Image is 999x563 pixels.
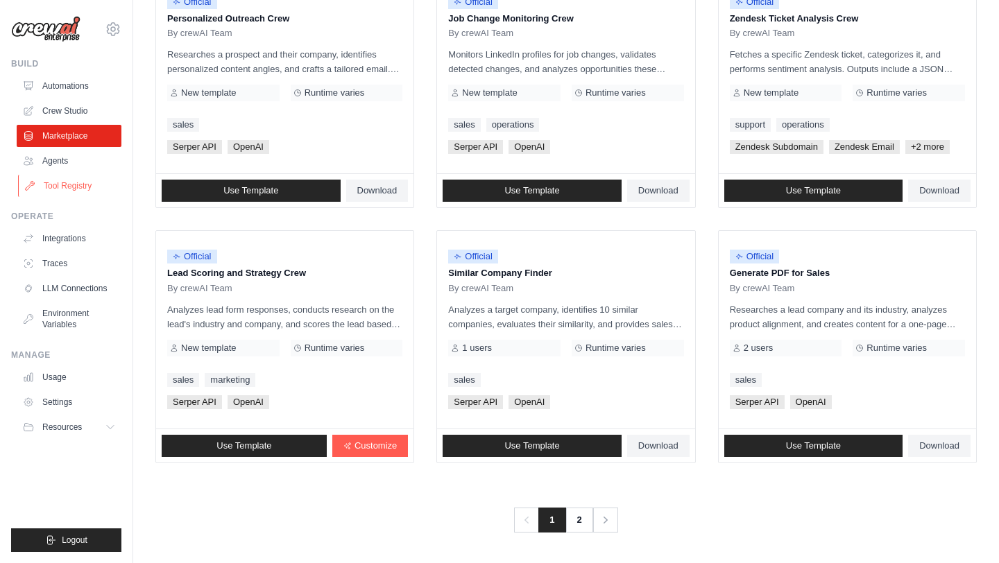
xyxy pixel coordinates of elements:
[744,343,774,354] span: 2 users
[17,277,121,300] a: LLM Connections
[866,343,927,354] span: Runtime varies
[18,175,123,197] a: Tool Registry
[357,185,398,196] span: Download
[167,47,402,76] p: Researches a prospect and their company, identifies personalized content angles, and crafts a tai...
[448,373,480,387] a: sales
[448,12,683,26] p: Job Change Monitoring Crew
[586,87,646,98] span: Runtime varies
[919,185,959,196] span: Download
[730,250,780,263] span: Official
[638,440,678,451] span: Download
[565,508,593,532] a: 2
[17,391,121,413] a: Settings
[514,508,617,532] nav: Pagination
[346,180,409,202] a: Download
[730,395,785,409] span: Serper API
[776,118,830,132] a: operations
[167,283,232,294] span: By crewAI Team
[730,47,965,76] p: Fetches a specific Zendesk ticket, categorizes it, and performs sentiment analysis. Outputs inclu...
[17,302,121,336] a: Environment Variables
[627,435,690,457] a: Download
[228,140,269,154] span: OpenAI
[462,87,517,98] span: New template
[17,100,121,122] a: Crew Studio
[744,87,799,98] span: New template
[17,75,121,97] a: Automations
[17,125,121,147] a: Marketplace
[730,28,795,39] span: By crewAI Team
[62,535,87,546] span: Logout
[181,343,236,354] span: New template
[509,395,550,409] span: OpenAI
[730,266,965,280] p: Generate PDF for Sales
[786,440,841,451] span: Use Template
[730,302,965,331] p: Researches a lead company and its industry, analyzes product alignment, and creates content for a...
[11,16,80,42] img: Logo
[167,118,199,132] a: sales
[216,440,271,451] span: Use Template
[504,440,559,451] span: Use Template
[17,150,121,172] a: Agents
[504,185,559,196] span: Use Template
[448,28,513,39] span: By crewAI Team
[17,416,121,438] button: Resources
[829,140,900,154] span: Zendesk Email
[627,180,690,202] a: Download
[730,373,762,387] a: sales
[17,227,121,250] a: Integrations
[448,118,480,132] a: sales
[305,343,365,354] span: Runtime varies
[167,12,402,26] p: Personalized Outreach Crew
[724,435,903,457] a: Use Template
[17,252,121,275] a: Traces
[228,395,269,409] span: OpenAI
[638,185,678,196] span: Download
[905,140,950,154] span: +2 more
[448,140,503,154] span: Serper API
[448,283,513,294] span: By crewAI Team
[355,440,397,451] span: Customize
[866,87,927,98] span: Runtime varies
[167,395,222,409] span: Serper API
[908,180,971,202] a: Download
[448,250,498,263] span: Official
[448,395,503,409] span: Serper API
[538,508,565,532] span: 1
[509,140,550,154] span: OpenAI
[908,435,971,457] a: Download
[167,140,222,154] span: Serper API
[11,349,121,361] div: Manage
[586,343,646,354] span: Runtime varies
[462,343,492,354] span: 1 users
[42,422,82,433] span: Resources
[730,118,771,132] a: support
[448,266,683,280] p: Similar Company Finder
[167,302,402,331] p: Analyzes lead form responses, conducts research on the lead's industry and company, and scores th...
[167,28,232,39] span: By crewAI Team
[919,440,959,451] span: Download
[162,180,341,202] a: Use Template
[730,12,965,26] p: Zendesk Ticket Analysis Crew
[205,373,255,387] a: marketing
[724,180,903,202] a: Use Template
[486,118,540,132] a: operations
[223,185,278,196] span: Use Template
[305,87,365,98] span: Runtime varies
[332,435,408,457] a: Customize
[11,528,121,552] button: Logout
[167,250,217,263] span: Official
[443,180,622,202] a: Use Template
[730,140,823,154] span: Zendesk Subdomain
[167,373,199,387] a: sales
[730,283,795,294] span: By crewAI Team
[448,47,683,76] p: Monitors LinkedIn profiles for job changes, validates detected changes, and analyzes opportunitie...
[11,58,121,69] div: Build
[448,302,683,331] p: Analyzes a target company, identifies 10 similar companies, evaluates their similarity, and provi...
[167,266,402,280] p: Lead Scoring and Strategy Crew
[790,395,832,409] span: OpenAI
[181,87,236,98] span: New template
[443,435,622,457] a: Use Template
[17,366,121,388] a: Usage
[786,185,841,196] span: Use Template
[11,211,121,222] div: Operate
